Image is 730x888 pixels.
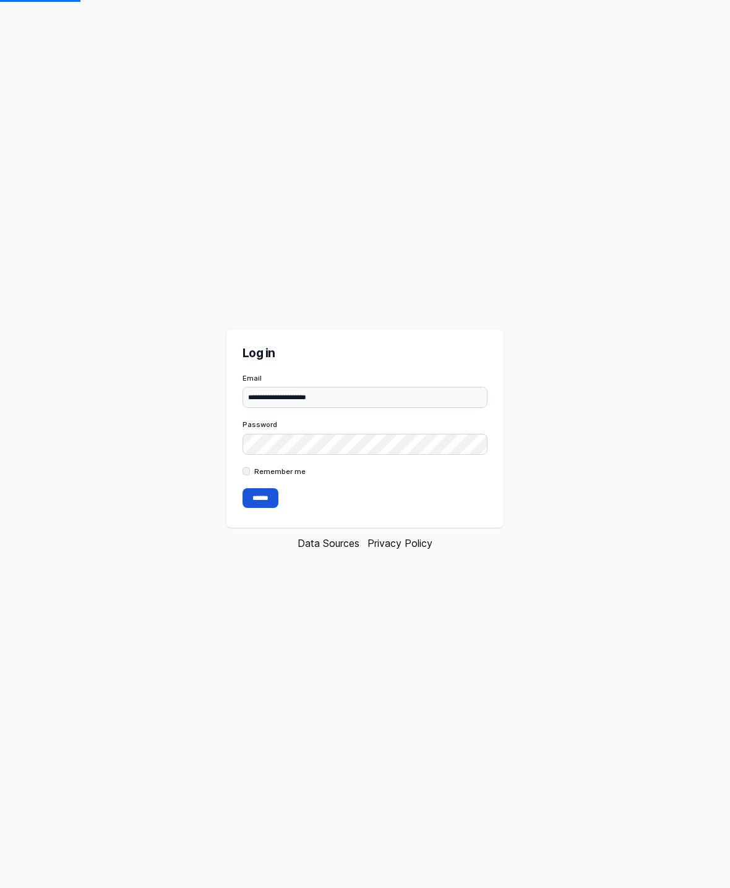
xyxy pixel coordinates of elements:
h2: Log in [243,345,488,362]
label: Password [243,420,488,429]
label: Remember me [254,467,306,476]
a: Data Sources [298,537,359,549]
label: Email [243,373,488,383]
a: Privacy Policy [367,537,432,549]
